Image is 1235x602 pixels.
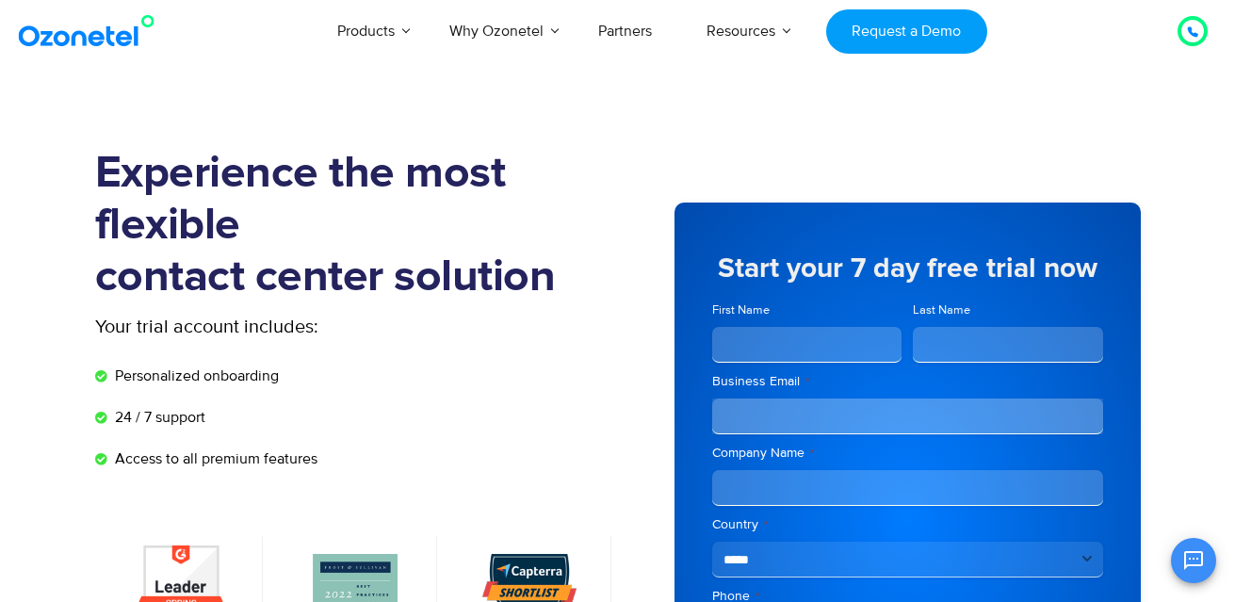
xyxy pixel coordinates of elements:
[712,301,902,319] label: First Name
[95,148,618,303] h1: Experience the most flexible contact center solution
[1171,538,1216,583] button: Open chat
[110,365,279,387] span: Personalized onboarding
[95,313,477,341] p: Your trial account includes:
[712,372,1103,391] label: Business Email
[110,406,205,429] span: 24 / 7 support
[110,447,317,470] span: Access to all premium features
[826,9,987,54] a: Request a Demo
[712,515,1103,534] label: Country
[712,444,1103,463] label: Company Name
[712,254,1103,283] h5: Start your 7 day free trial now
[913,301,1103,319] label: Last Name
